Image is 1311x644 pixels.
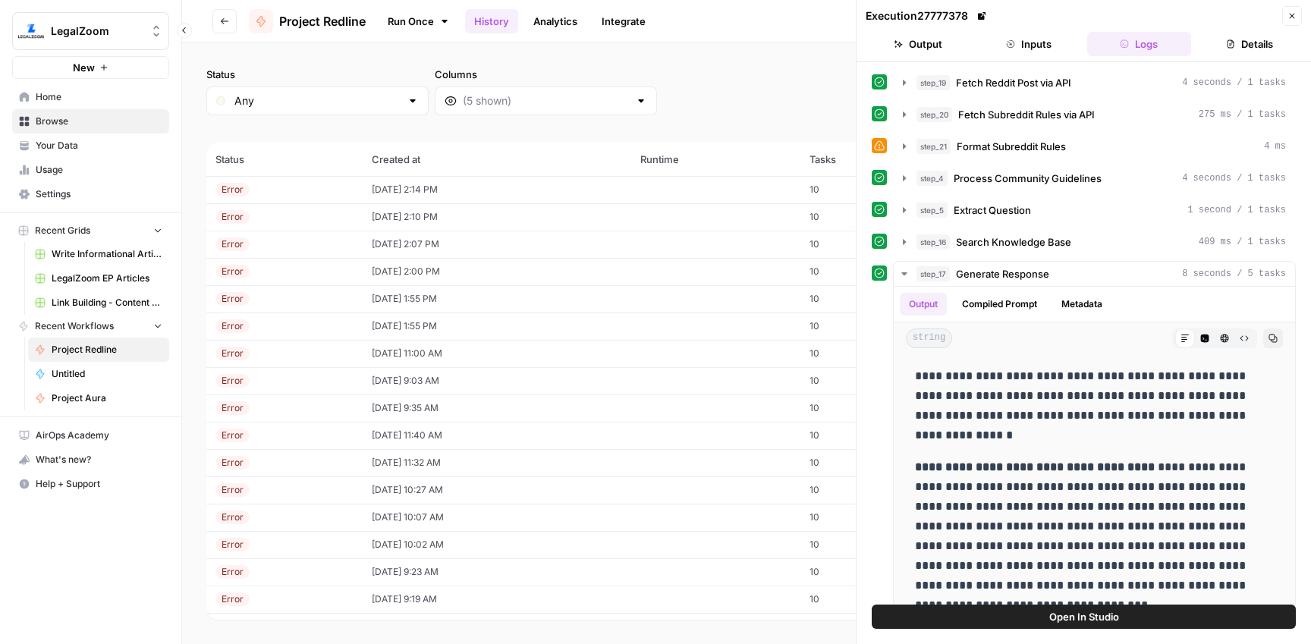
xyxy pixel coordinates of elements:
td: [DATE] 1:55 PM [363,285,632,313]
td: 10 [800,504,934,531]
div: Error [215,429,250,442]
span: Write Informational Article [52,247,162,261]
a: Project Redline [249,9,366,33]
span: Fetch Reddit Post via API [956,75,1071,90]
div: Error [215,237,250,251]
span: Fetch Subreddit Rules via API [958,107,1095,122]
a: Usage [12,158,169,182]
div: What's new? [13,448,168,471]
th: Tasks [800,143,934,176]
td: [DATE] 11:00 AM [363,340,632,367]
span: Project Redline [279,12,366,30]
span: Recent Workflows [35,319,114,333]
button: What's new? [12,448,169,472]
span: Extract Question [954,203,1031,218]
td: [DATE] 11:32 AM [363,449,632,476]
span: Browse [36,115,162,128]
span: 4 seconds / 1 tasks [1182,76,1286,90]
div: Error [215,374,250,388]
td: 10 [800,476,934,504]
a: Browse [12,109,169,134]
span: Process Community Guidelines [954,171,1102,186]
div: Error [215,265,250,278]
label: Columns [435,67,657,82]
div: Error [215,510,250,524]
span: step_17 [916,266,950,281]
td: 10 [800,176,934,203]
button: Inputs [976,32,1081,56]
span: LegalZoom EP Articles [52,272,162,285]
td: [DATE] 9:11 AM [363,613,632,640]
td: 10 [800,558,934,586]
a: Your Data [12,134,169,158]
td: [DATE] 9:23 AM [363,558,632,586]
div: Error [215,538,250,551]
span: Generate Response [956,266,1049,281]
button: New [12,56,169,79]
input: (5 shown) [463,93,629,108]
button: 4 seconds / 1 tasks [894,71,1295,95]
div: Error [215,210,250,224]
button: Metadata [1052,293,1111,316]
button: Recent Workflows [12,315,169,338]
a: Analytics [524,9,586,33]
button: 8 seconds / 5 tasks [894,262,1295,286]
div: Error [215,292,250,306]
div: Error [215,592,250,606]
td: [DATE] 11:40 AM [363,422,632,449]
span: (112 records) [206,115,1287,143]
span: Link Building - Content Briefs [52,296,162,309]
td: [DATE] 9:19 AM [363,586,632,613]
td: 10 [800,586,934,613]
a: Settings [12,182,169,206]
td: [DATE] 2:00 PM [363,258,632,285]
input: Any [234,93,401,108]
img: LegalZoom Logo [17,17,45,45]
td: [DATE] 10:02 AM [363,531,632,558]
td: 10 [800,449,934,476]
a: Project Redline [28,338,169,362]
td: [DATE] 2:07 PM [363,231,632,258]
button: Compiled Prompt [953,293,1046,316]
button: 4 seconds / 1 tasks [894,166,1295,190]
button: Details [1197,32,1302,56]
a: LegalZoom EP Articles [28,266,169,291]
a: History [465,9,518,33]
a: Untitled [28,362,169,386]
td: 10 [800,340,934,367]
td: [DATE] 10:07 AM [363,504,632,531]
button: Open In Studio [872,605,1296,629]
span: step_19 [916,75,950,90]
span: step_20 [916,107,952,122]
div: Error [215,565,250,579]
div: Error [215,347,250,360]
span: 275 ms / 1 tasks [1199,108,1286,121]
span: step_5 [916,203,948,218]
td: 10 [800,285,934,313]
td: 10 [800,203,934,231]
button: Logs [1087,32,1192,56]
a: Project Aura [28,386,169,410]
span: 8 seconds / 5 tasks [1182,267,1286,281]
a: Link Building - Content Briefs [28,291,169,315]
span: Home [36,90,162,104]
th: Status [206,143,363,176]
td: [DATE] 2:10 PM [363,203,632,231]
span: Usage [36,163,162,177]
button: Help + Support [12,472,169,496]
a: Run Once [378,8,459,34]
td: [DATE] 9:03 AM [363,367,632,394]
span: 1 second / 1 tasks [1187,203,1286,217]
span: Recent Grids [35,224,90,237]
a: AirOps Academy [12,423,169,448]
span: Project Redline [52,343,162,357]
button: 275 ms / 1 tasks [894,102,1295,127]
span: string [906,328,952,348]
div: Error [215,483,250,497]
span: Format Subreddit Rules [957,139,1066,154]
td: 10 [800,313,934,340]
span: Settings [36,187,162,201]
td: 10 [800,531,934,558]
button: Output [866,32,970,56]
button: Recent Grids [12,219,169,242]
